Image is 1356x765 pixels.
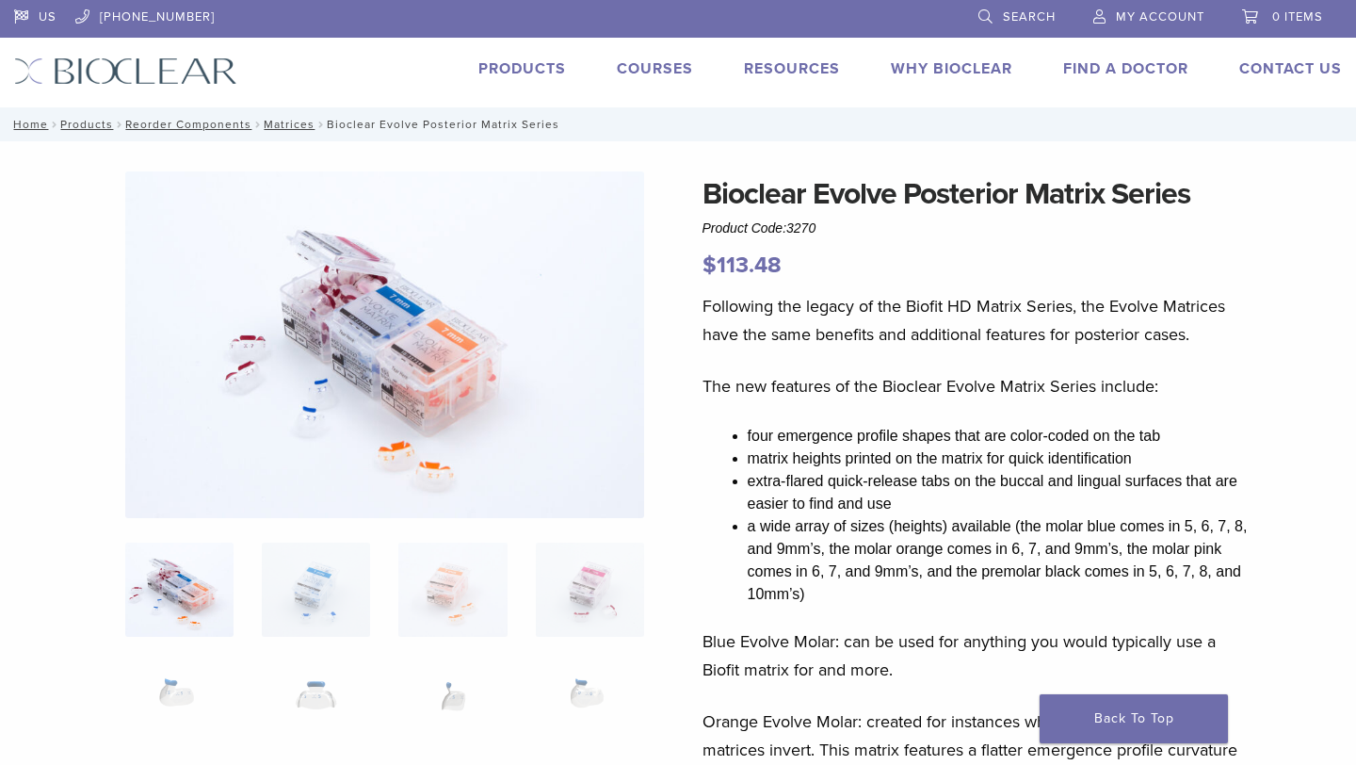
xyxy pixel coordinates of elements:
span: 0 items [1272,9,1323,24]
bdi: 113.48 [702,252,782,279]
a: Back To Top [1040,694,1228,743]
a: Products [60,118,113,131]
a: Resources [744,59,840,78]
img: Bioclear [14,57,237,85]
li: extra-flared quick-release tabs on the buccal and lingual surfaces that are easier to find and use [748,470,1256,515]
img: Bioclear Evolve Posterior Matrix Series - Image 8 [536,661,644,756]
span: 3270 [786,220,815,236]
li: a wide array of sizes (heights) available (the molar blue comes in 5, 6, 7, 8, and 9mm’s, the mol... [748,515,1256,606]
img: Bioclear Evolve Posterior Matrix Series - Image 5 [125,661,234,756]
a: Contact Us [1239,59,1342,78]
span: / [48,120,60,129]
a: Reorder Components [125,118,251,131]
span: $ [702,252,717,279]
img: Evolve-refills-2 [125,171,645,518]
img: Bioclear Evolve Posterior Matrix Series - Image 6 [262,661,370,756]
span: / [251,120,264,129]
a: Matrices [264,118,315,131]
span: My Account [1116,9,1204,24]
a: Why Bioclear [891,59,1012,78]
a: Find A Doctor [1063,59,1188,78]
span: Search [1003,9,1056,24]
img: Bioclear Evolve Posterior Matrix Series - Image 3 [398,543,507,637]
span: Product Code: [702,220,816,236]
img: Bioclear Evolve Posterior Matrix Series - Image 2 [262,543,370,637]
a: Courses [617,59,693,78]
li: matrix heights printed on the matrix for quick identification [748,448,1256,470]
img: Bioclear Evolve Posterior Matrix Series - Image 4 [536,543,644,637]
li: four emergence profile shapes that are color-coded on the tab [748,425,1256,448]
a: Home [8,118,48,131]
p: Blue Evolve Molar: can be used for anything you would typically use a Biofit matrix for and more. [702,627,1256,684]
img: Bioclear Evolve Posterior Matrix Series - Image 7 [398,661,507,756]
h1: Bioclear Evolve Posterior Matrix Series [702,171,1256,217]
a: Products [478,59,566,78]
img: Evolve-refills-2-324x324.jpg [125,543,234,637]
span: / [315,120,327,129]
p: The new features of the Bioclear Evolve Matrix Series include: [702,372,1256,400]
p: Following the legacy of the Biofit HD Matrix Series, the Evolve Matrices have the same benefits a... [702,292,1256,349]
span: / [113,120,125,129]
